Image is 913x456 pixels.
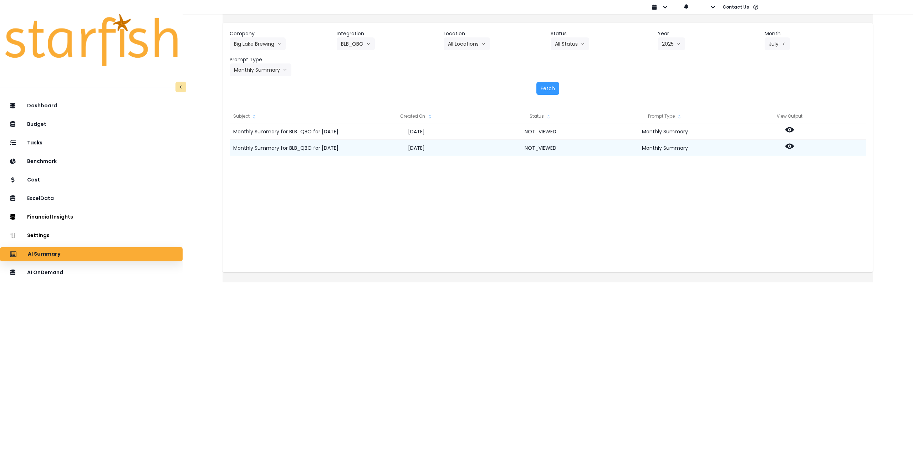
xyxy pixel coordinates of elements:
[28,251,61,257] p: AI Summary
[427,114,433,119] svg: sort
[444,30,545,37] header: Location
[354,123,479,140] div: [DATE]
[366,40,371,47] svg: arrow down line
[27,103,57,109] p: Dashboard
[781,40,786,47] svg: arrow left line
[603,109,727,123] div: Prompt Type
[481,40,486,47] svg: arrow down line
[603,123,727,140] div: Monthly Summary
[230,37,286,50] button: Big Lake Brewingarrow down line
[479,140,603,156] div: NOT_VIEWED
[551,37,589,50] button: All Statusarrow down line
[251,114,257,119] svg: sort
[230,56,331,63] header: Prompt Type
[27,158,57,164] p: Benchmark
[546,114,551,119] svg: sort
[677,40,681,47] svg: arrow down line
[444,37,490,50] button: All Locationsarrow down line
[658,30,759,37] header: Year
[603,140,727,156] div: Monthly Summary
[230,123,354,140] div: Monthly Summary for BLB_QBO for [DATE]
[479,123,603,140] div: NOT_VIEWED
[581,40,585,47] svg: arrow down line
[27,270,63,276] p: AI OnDemand
[283,66,287,73] svg: arrow down line
[536,82,559,95] button: Fetch
[354,140,479,156] div: [DATE]
[765,30,866,37] header: Month
[765,37,790,50] button: Julyarrow left line
[27,121,46,127] p: Budget
[230,140,354,156] div: Monthly Summary for BLB_QBO for [DATE]
[354,109,479,123] div: Created On
[27,140,42,146] p: Tasks
[658,37,685,50] button: 2025arrow down line
[230,63,291,76] button: Monthly Summaryarrow down line
[230,109,354,123] div: Subject
[677,114,682,119] svg: sort
[230,30,331,37] header: Company
[27,195,54,201] p: ExcelData
[551,30,652,37] header: Status
[727,109,852,123] div: View Output
[337,37,375,50] button: BLB_QBOarrow down line
[27,177,40,183] p: Cost
[337,30,438,37] header: Integration
[277,40,281,47] svg: arrow down line
[479,109,603,123] div: Status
